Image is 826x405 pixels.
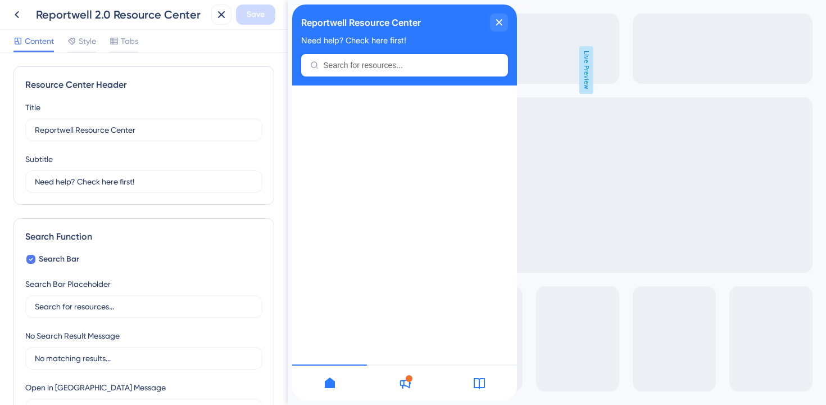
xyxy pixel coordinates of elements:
[25,230,262,244] div: Search Function
[25,329,120,343] div: No Search Result Message
[25,34,54,48] span: Content
[25,78,262,92] div: Resource Center Header
[79,34,96,48] span: Style
[35,300,253,313] input: Search for resources...
[36,7,207,22] div: Reportwell 2.0 Resource Center
[247,8,265,21] span: Save
[25,152,53,166] div: Subtitle
[35,124,253,136] input: Title
[35,175,253,188] input: Description
[292,46,306,94] span: Live Preview
[10,3,56,16] span: Need Help?
[198,9,216,27] div: close resource center
[121,34,138,48] span: Tabs
[9,31,114,40] span: Need help? Check here first!
[25,381,166,394] div: Open in [GEOGRAPHIC_DATA] Message
[31,56,207,65] input: Search for resources...
[25,277,111,291] div: Search Bar Placeholder
[35,352,253,364] input: No matching results...
[25,101,40,114] div: Title
[9,10,129,26] span: Reportwell Resource Center
[236,4,275,25] button: Save
[39,253,79,266] span: Search Bar
[63,6,67,15] div: 3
